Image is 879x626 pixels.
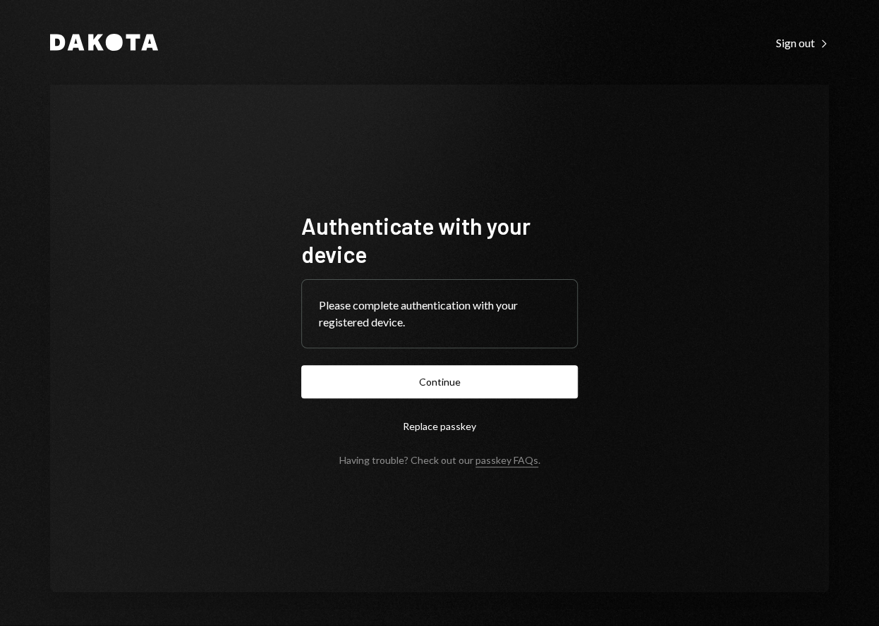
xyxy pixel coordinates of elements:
[776,36,829,50] div: Sign out
[475,454,538,467] a: passkey FAQs
[339,454,540,466] div: Having trouble? Check out our .
[301,410,578,443] button: Replace passkey
[319,297,560,331] div: Please complete authentication with your registered device.
[301,365,578,398] button: Continue
[301,211,578,268] h1: Authenticate with your device
[776,35,829,50] a: Sign out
